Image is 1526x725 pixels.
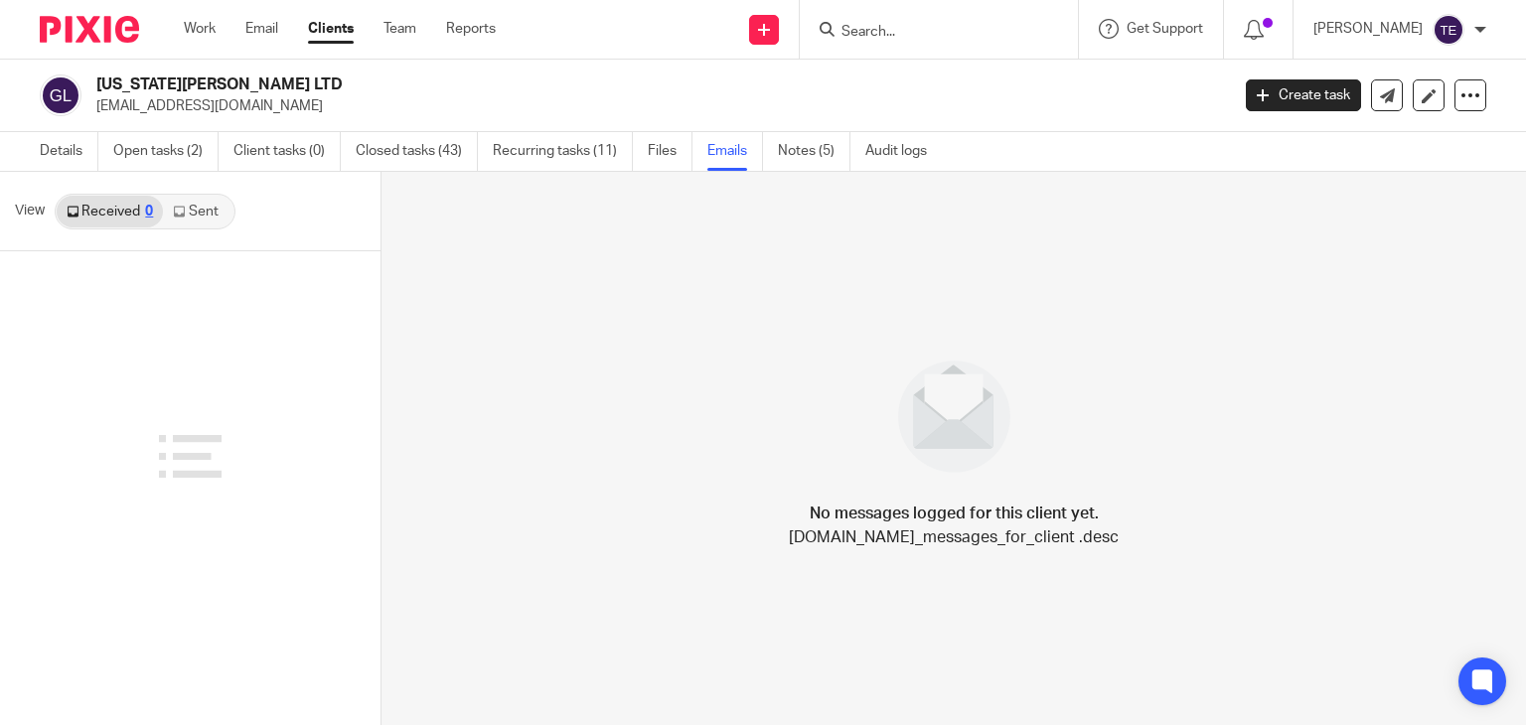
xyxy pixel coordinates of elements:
a: Reports [446,19,496,39]
a: Sent [163,196,232,227]
img: image [885,348,1023,486]
span: View [15,201,45,221]
a: Create task [1246,79,1361,111]
img: svg%3E [40,74,81,116]
a: Emails [707,132,763,171]
img: Pixie [40,16,139,43]
div: 0 [145,205,153,218]
a: Team [383,19,416,39]
p: [EMAIL_ADDRESS][DOMAIN_NAME] [96,96,1216,116]
a: Details [40,132,98,171]
a: Work [184,19,216,39]
img: svg%3E [1433,14,1464,46]
a: Files [648,132,692,171]
a: Clients [308,19,354,39]
h4: No messages logged for this client yet. [810,502,1099,525]
p: [DOMAIN_NAME]_messages_for_client .desc [789,525,1119,549]
a: Client tasks (0) [233,132,341,171]
a: Recurring tasks (11) [493,132,633,171]
a: Received0 [57,196,163,227]
a: Closed tasks (43) [356,132,478,171]
a: Email [245,19,278,39]
a: Notes (5) [778,132,850,171]
input: Search [839,24,1018,42]
p: [PERSON_NAME] [1313,19,1423,39]
a: Audit logs [865,132,942,171]
a: Open tasks (2) [113,132,219,171]
span: Get Support [1127,22,1203,36]
h2: [US_STATE][PERSON_NAME] LTD [96,74,992,95]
